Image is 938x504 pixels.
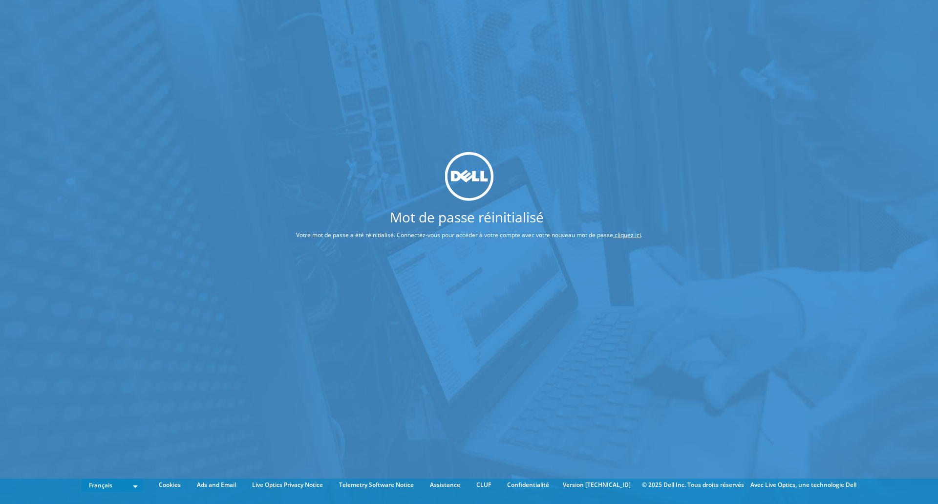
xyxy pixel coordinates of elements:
h1: Mot de passe réinitialisé [259,210,674,224]
a: Telemetry Software Notice [332,480,421,490]
a: CLUF [469,480,498,490]
a: Cookies [151,480,188,490]
a: Live Optics Privacy Notice [245,480,330,490]
li: © 2025 Dell Inc. Tous droits réservés [637,480,749,490]
a: Confidentialité [500,480,556,490]
a: cliquez ici [615,231,641,239]
li: Version [TECHNICAL_ID] [558,480,636,490]
li: Avec Live Optics, une technologie Dell [750,480,856,490]
a: Assistance [423,480,468,490]
p: Votre mot de passe a été réinitialisé. Connectez-vous pour accéder à votre compte avec votre nouv... [259,230,679,241]
img: dell_svg_logo.svg [445,152,493,201]
a: Ads and Email [190,480,243,490]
